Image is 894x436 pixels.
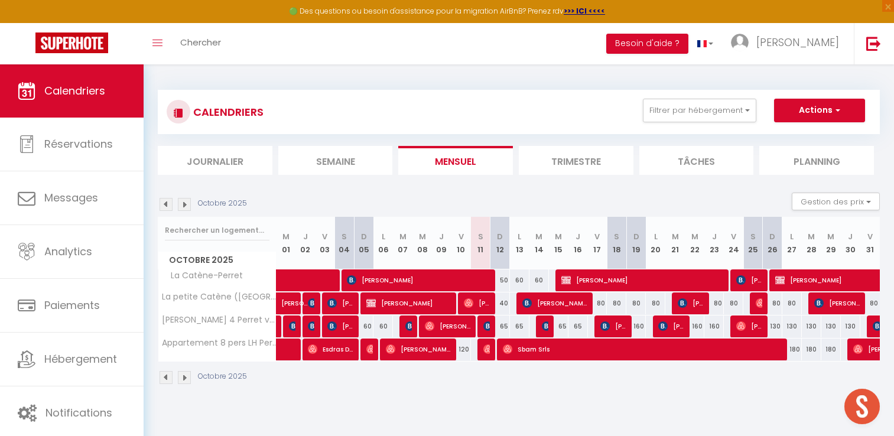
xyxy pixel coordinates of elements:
[549,315,568,337] div: 65
[303,231,308,242] abbr: J
[614,231,619,242] abbr: S
[282,231,290,242] abbr: M
[790,231,794,242] abbr: L
[35,32,108,53] img: Super Booking
[724,217,743,269] th: 24
[334,217,354,269] th: 04
[198,198,247,209] p: Octobre 2025
[44,136,113,151] span: Réservations
[165,220,269,241] input: Rechercher un logement...
[685,315,704,337] div: 160
[510,269,529,291] div: 60
[295,217,315,269] th: 02
[44,298,100,313] span: Paiements
[354,217,373,269] th: 05
[814,292,860,314] span: [PERSON_NAME]
[646,292,665,314] div: 80
[763,217,782,269] th: 26
[769,231,775,242] abbr: D
[277,217,296,269] th: 01
[665,217,685,269] th: 21
[588,292,607,314] div: 80
[654,231,658,242] abbr: L
[736,269,762,291] span: [PERSON_NAME]
[308,292,314,314] span: Chietera Quentin
[44,83,105,98] span: Calendriers
[347,269,490,291] span: [PERSON_NAME]
[841,315,860,337] div: 130
[802,339,821,360] div: 180
[607,217,626,269] th: 18
[704,292,724,314] div: 80
[848,231,853,242] abbr: J
[568,217,588,269] th: 16
[756,292,762,314] span: [PERSON_NAME]
[774,99,865,122] button: Actions
[289,315,295,337] span: [PERSON_NAME]
[782,339,802,360] div: 180
[439,231,444,242] abbr: J
[361,231,367,242] abbr: D
[471,217,490,269] th: 11
[327,315,353,337] span: [PERSON_NAME]
[626,217,646,269] th: 19
[678,292,704,314] span: [PERSON_NAME]
[451,217,471,269] th: 10
[393,217,412,269] th: 07
[44,190,98,205] span: Messages
[782,292,802,314] div: 80
[281,286,308,308] span: [PERSON_NAME]
[412,217,432,269] th: 08
[646,217,665,269] th: 20
[529,269,549,291] div: 60
[366,292,451,314] span: [PERSON_NAME]
[373,217,393,269] th: 06
[672,231,679,242] abbr: M
[398,146,513,175] li: Mensuel
[519,146,633,175] li: Trimestre
[308,315,314,337] span: Xiaofeng [PERSON_NAME]
[366,338,373,360] span: [PERSON_NAME]
[821,315,841,337] div: 130
[464,292,490,314] span: [PERSON_NAME]
[490,315,510,337] div: 65
[459,231,464,242] abbr: V
[844,389,880,424] div: Ouvrir le chat
[685,217,704,269] th: 22
[382,231,385,242] abbr: L
[704,315,724,337] div: 160
[490,292,510,314] div: 40
[405,315,412,337] span: [PERSON_NAME]
[867,231,873,242] abbr: V
[160,292,278,301] span: La petite Catène ([GEOGRAPHIC_DATA])
[561,269,724,291] span: [PERSON_NAME]
[808,231,815,242] abbr: M
[626,315,646,337] div: 160
[342,231,347,242] abbr: S
[45,405,112,420] span: Notifications
[731,231,736,242] abbr: V
[643,99,756,122] button: Filtrer par hébergement
[503,338,782,360] span: Sbam Srls
[322,231,327,242] abbr: V
[497,231,503,242] abbr: D
[633,231,639,242] abbr: D
[860,217,880,269] th: 31
[736,315,762,337] span: [PERSON_NAME]
[607,292,626,314] div: 80
[576,231,580,242] abbr: J
[827,231,834,242] abbr: M
[564,6,605,16] a: >>> ICI <<<<
[478,231,483,242] abbr: S
[821,217,841,269] th: 29
[490,217,510,269] th: 12
[759,146,874,175] li: Planning
[277,292,296,315] a: [PERSON_NAME]
[425,315,470,337] span: [PERSON_NAME]
[354,315,373,337] div: 60
[278,146,393,175] li: Semaine
[158,146,272,175] li: Journalier
[626,292,646,314] div: 80
[594,231,600,242] abbr: V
